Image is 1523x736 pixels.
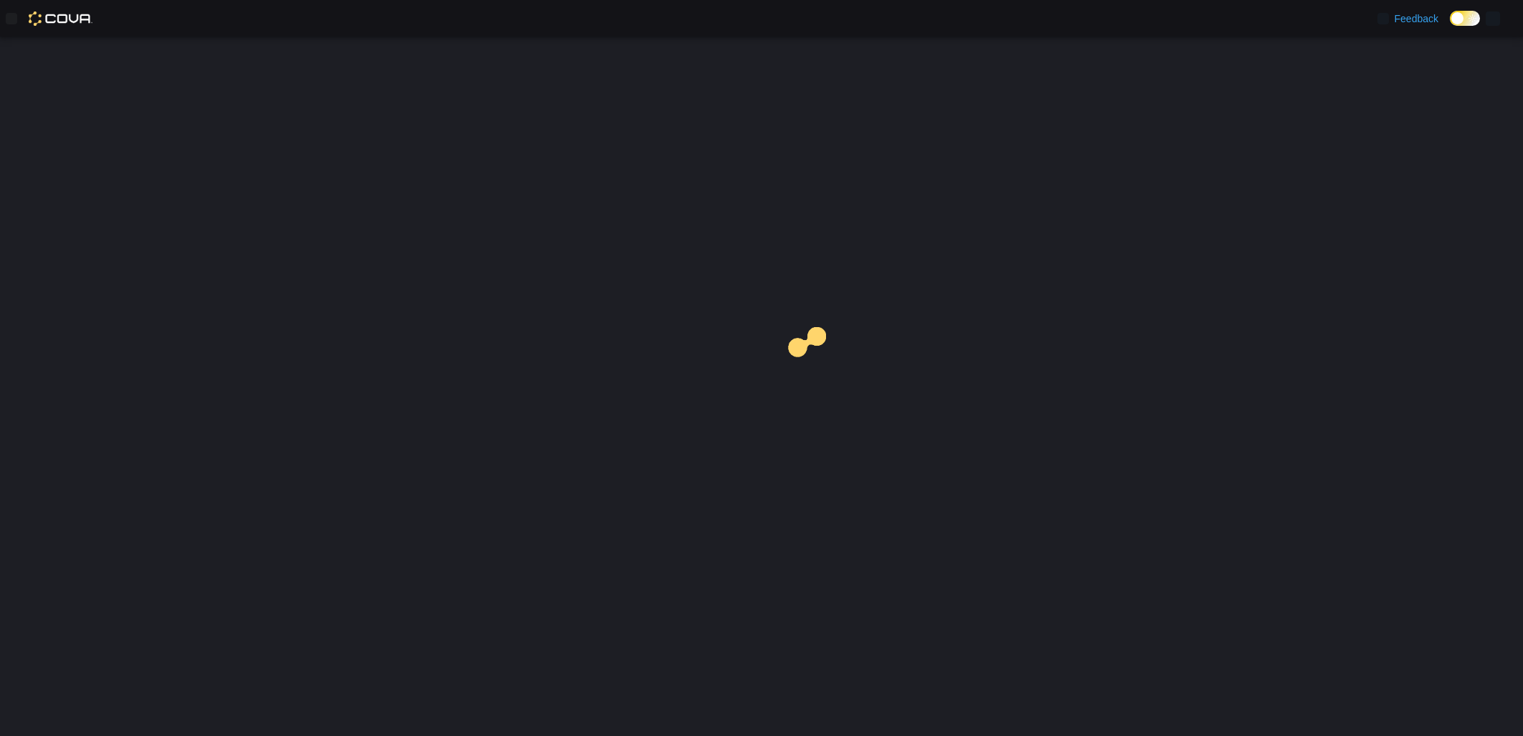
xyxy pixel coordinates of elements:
img: Cova [29,11,92,26]
a: Feedback [1372,4,1444,33]
img: cova-loader [761,316,869,424]
span: Feedback [1395,11,1438,26]
input: Dark Mode [1450,11,1480,26]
